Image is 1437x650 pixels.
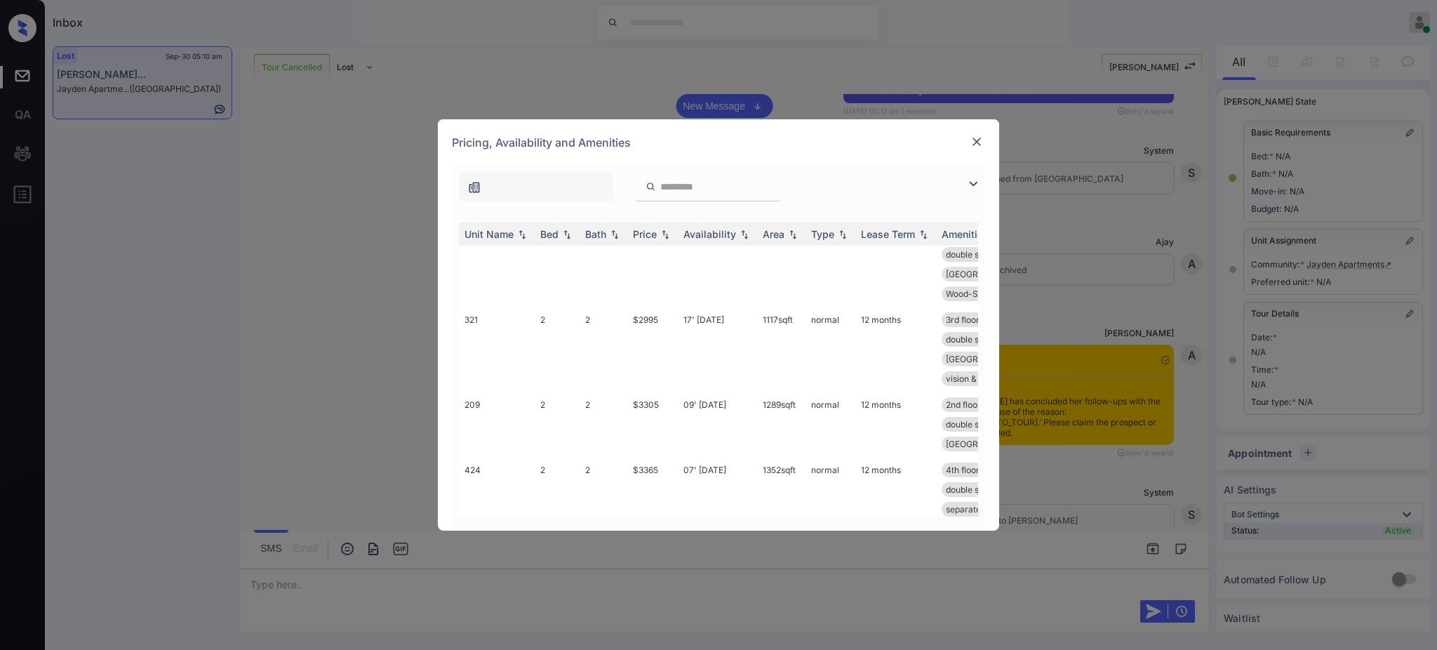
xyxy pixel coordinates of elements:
[585,228,606,240] div: Bath
[946,399,981,410] span: 2nd floor
[627,392,678,457] td: $3305
[806,392,855,457] td: normal
[438,119,999,166] div: Pricing, Availability and Amenities
[946,288,1018,299] span: Wood-Style Floo...
[855,222,936,307] td: 12 months
[683,228,736,240] div: Availability
[757,307,806,392] td: 1117 sqft
[535,222,580,307] td: 2
[459,457,535,522] td: 424
[786,230,800,239] img: sorting
[836,230,850,239] img: sorting
[946,419,1010,430] span: double sinks in...
[855,392,936,457] td: 12 months
[678,222,757,307] td: 05' [DATE]
[763,228,784,240] div: Area
[757,222,806,307] td: 1117 sqft
[806,457,855,522] td: normal
[811,228,834,240] div: Type
[658,230,672,239] img: sorting
[627,307,678,392] td: $2995
[757,392,806,457] td: 1289 sqft
[646,180,656,193] img: icon-zuma
[678,392,757,457] td: 09' [DATE]
[580,457,627,522] td: 2
[806,222,855,307] td: normal
[946,354,1032,364] span: [GEOGRAPHIC_DATA]
[916,230,930,239] img: sorting
[946,314,980,325] span: 3rd floor
[678,307,757,392] td: 17' [DATE]
[946,334,1010,345] span: double sinks in...
[560,230,574,239] img: sorting
[535,392,580,457] td: 2
[540,228,559,240] div: Bed
[633,228,657,240] div: Price
[855,307,936,392] td: 12 months
[757,457,806,522] td: 1352 sqft
[535,457,580,522] td: 2
[946,249,1010,260] span: double sinks in...
[946,465,980,475] span: 4th floor
[942,228,989,240] div: Amenities
[946,439,1032,449] span: [GEOGRAPHIC_DATA]
[467,180,481,194] img: icon-zuma
[946,484,1010,495] span: double sinks in...
[861,228,915,240] div: Lease Term
[515,230,529,239] img: sorting
[855,457,936,522] td: 12 months
[535,307,580,392] td: 2
[946,373,1010,384] span: vision & hearin...
[459,307,535,392] td: 321
[580,307,627,392] td: 2
[946,269,1032,279] span: [GEOGRAPHIC_DATA]
[459,392,535,457] td: 209
[678,457,757,522] td: 07' [DATE]
[737,230,751,239] img: sorting
[464,228,514,240] div: Unit Name
[627,222,678,307] td: $2980
[946,504,1018,515] span: separate shower...
[806,307,855,392] td: normal
[580,222,627,307] td: 2
[580,392,627,457] td: 2
[965,175,982,192] img: icon-zuma
[970,135,984,149] img: close
[608,230,622,239] img: sorting
[459,222,535,307] td: 113
[627,457,678,522] td: $3365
